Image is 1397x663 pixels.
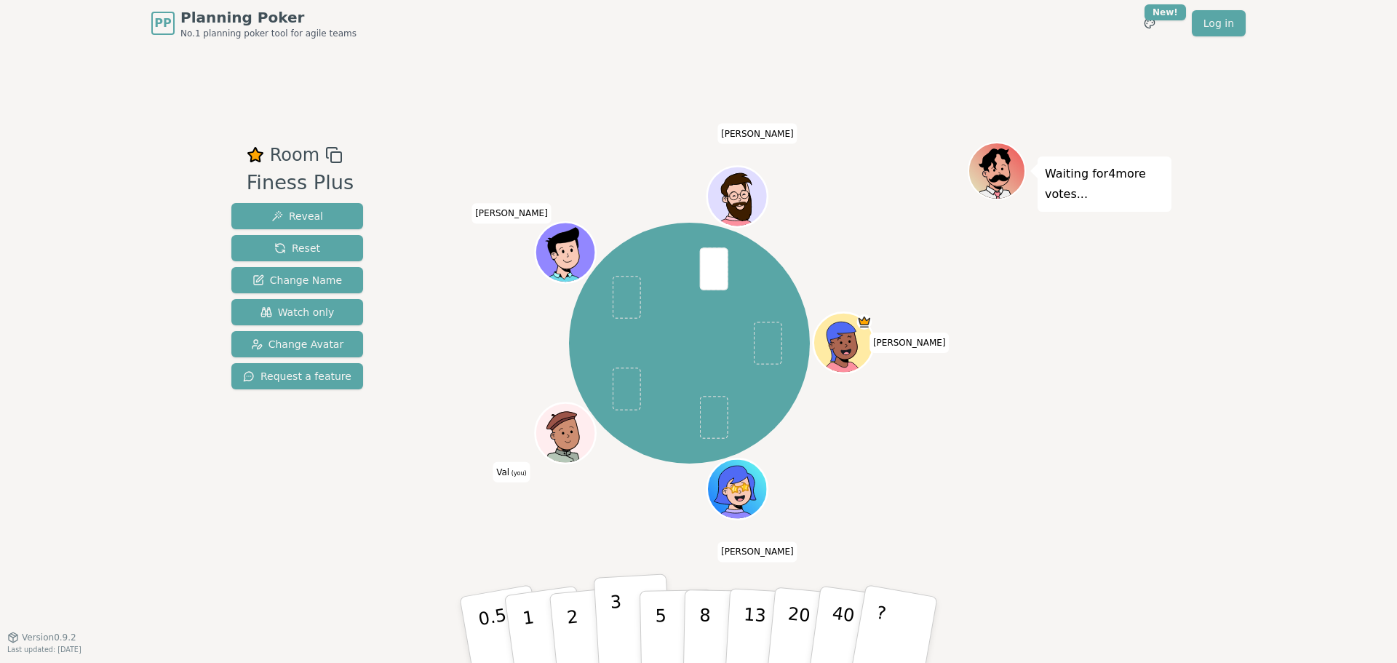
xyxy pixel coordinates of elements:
span: Reset [274,241,320,255]
button: New! [1137,10,1163,36]
span: Change Avatar [251,337,344,352]
div: Finess Plus [247,168,354,198]
span: Planning Poker [180,7,357,28]
span: Click to change your name [493,462,530,483]
button: Version0.9.2 [7,632,76,643]
button: Request a feature [231,363,363,389]
button: Reset [231,235,363,261]
button: Change Name [231,267,363,293]
span: (you) [509,470,527,477]
a: PPPlanning PokerNo.1 planning poker tool for agile teams [151,7,357,39]
button: Click to change your avatar [537,405,594,461]
span: Click to change your name [717,542,797,563]
span: Click to change your name [717,124,797,144]
div: New! [1145,4,1186,20]
span: Clement is the host [856,314,872,330]
a: Log in [1192,10,1246,36]
span: Change Name [252,273,342,287]
button: Reveal [231,203,363,229]
span: Click to change your name [471,204,552,224]
span: Watch only [260,305,335,319]
button: Change Avatar [231,331,363,357]
p: Waiting for 4 more votes... [1045,164,1164,205]
span: Last updated: [DATE] [7,646,81,654]
button: Remove as favourite [247,142,264,168]
span: No.1 planning poker tool for agile teams [180,28,357,39]
span: Room [270,142,319,168]
span: Version 0.9.2 [22,632,76,643]
span: Reveal [271,209,323,223]
span: Request a feature [243,369,351,384]
span: Click to change your name [869,333,950,353]
button: Watch only [231,299,363,325]
span: PP [154,15,171,32]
